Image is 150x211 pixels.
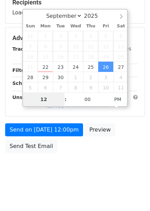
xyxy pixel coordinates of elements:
[38,41,53,51] span: September 8, 2025
[98,31,113,41] span: September 5, 2025
[68,51,83,62] span: September 17, 2025
[53,24,68,28] span: Tue
[68,62,83,72] span: September 24, 2025
[5,140,57,153] a: Send Test Email
[68,41,83,51] span: September 10, 2025
[53,41,68,51] span: September 9, 2025
[38,24,53,28] span: Mon
[5,123,83,136] a: Send on [DATE] 12:00pm
[82,13,107,19] input: Year
[68,24,83,28] span: Wed
[23,41,38,51] span: September 7, 2025
[65,92,67,106] span: :
[83,51,98,62] span: September 18, 2025
[85,123,115,136] a: Preview
[83,41,98,51] span: September 11, 2025
[113,72,128,82] span: October 4, 2025
[98,62,113,72] span: September 26, 2025
[53,82,68,92] span: October 7, 2025
[12,80,37,86] strong: Schedule
[68,82,83,92] span: October 8, 2025
[98,82,113,92] span: October 10, 2025
[98,41,113,51] span: September 12, 2025
[46,102,108,109] a: Copy unsubscribe link
[23,51,38,62] span: September 14, 2025
[38,51,53,62] span: September 15, 2025
[53,31,68,41] span: September 2, 2025
[113,82,128,92] span: October 11, 2025
[38,82,53,92] span: October 6, 2025
[23,62,38,72] span: September 21, 2025
[68,72,83,82] span: October 1, 2025
[38,62,53,72] span: September 22, 2025
[83,72,98,82] span: October 2, 2025
[108,92,127,106] span: Click to toggle
[38,72,53,82] span: September 29, 2025
[83,24,98,28] span: Thu
[83,62,98,72] span: September 25, 2025
[53,62,68,72] span: September 23, 2025
[83,82,98,92] span: October 9, 2025
[23,92,65,106] input: Hour
[98,24,113,28] span: Fri
[23,31,38,41] span: August 31, 2025
[68,31,83,41] span: September 3, 2025
[23,24,38,28] span: Sun
[98,51,113,62] span: September 19, 2025
[98,72,113,82] span: October 3, 2025
[113,41,128,51] span: September 13, 2025
[12,95,46,100] strong: Unsubscribe
[116,178,150,211] iframe: Chat Widget
[113,31,128,41] span: September 6, 2025
[23,82,38,92] span: October 5, 2025
[23,72,38,82] span: September 28, 2025
[38,31,53,41] span: September 1, 2025
[113,62,128,72] span: September 27, 2025
[12,34,138,42] h5: Advanced
[67,92,108,106] input: Minute
[53,72,68,82] span: September 30, 2025
[53,51,68,62] span: September 16, 2025
[113,24,128,28] span: Sat
[12,67,30,73] strong: Filters
[12,46,35,52] strong: Tracking
[83,31,98,41] span: September 4, 2025
[113,51,128,62] span: September 20, 2025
